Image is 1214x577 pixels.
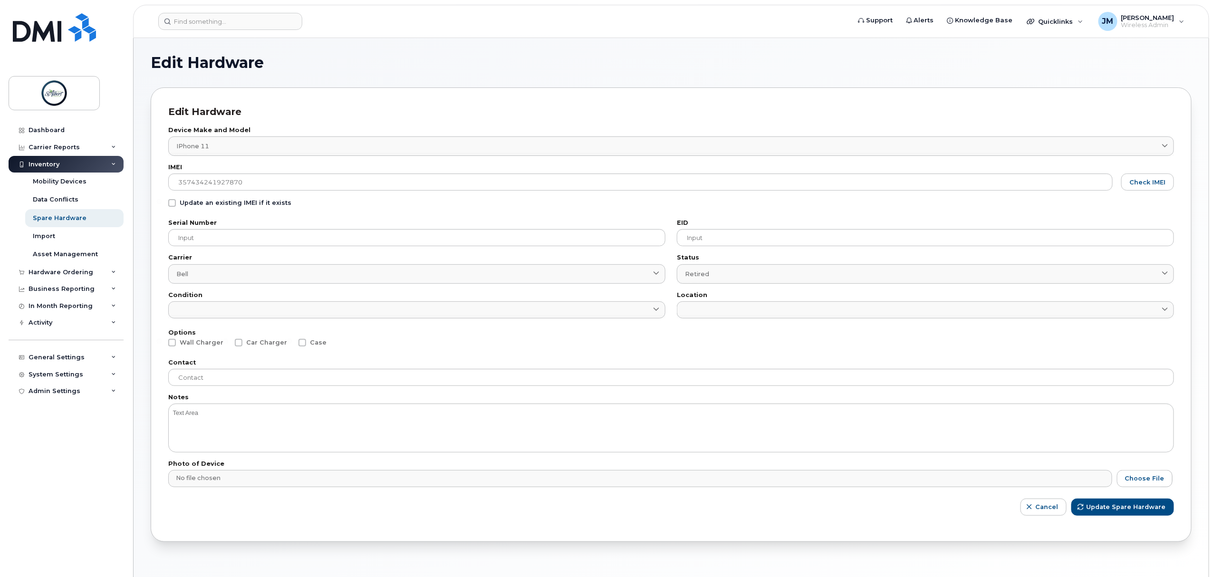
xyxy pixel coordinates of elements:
[168,461,1174,467] label: Photo of Device
[168,264,665,284] a: Bell
[168,369,1174,386] input: Contact
[287,339,292,344] input: Case
[677,220,1174,226] label: EID
[168,470,1174,492] input: No File Chosen
[685,269,709,279] span: Retired
[151,56,264,70] span: Edit Hardware
[310,339,327,346] span: Case
[168,220,665,226] label: Serial Number
[180,199,291,206] span: Update an existing IMEI if it exists
[168,229,665,246] input: Input
[168,136,1174,156] a: iPhone 11
[180,339,223,346] span: Wall Charger
[677,229,1174,246] input: Input
[1121,173,1174,191] button: Check IMEI
[168,330,1174,336] label: Options
[1036,502,1059,511] span: Cancel
[246,339,287,346] span: Car Charger
[677,255,1174,261] label: Status
[168,164,1174,171] label: IMEI
[168,127,1174,134] label: Device Make and Model
[157,339,162,344] input: Wall Charger
[1130,178,1166,187] span: Check IMEI
[168,255,665,261] label: Carrier
[223,339,228,344] input: Car Charger
[168,394,1174,401] label: Notes
[157,199,162,204] input: Update an existing IMEI if it exists
[677,292,1174,298] label: Location
[176,269,188,279] span: Bell
[168,105,1174,119] div: Edit Hardware
[168,292,665,298] label: Condition
[176,142,209,151] span: iPhone 11
[677,264,1174,284] a: Retired
[168,360,1174,366] label: Contact
[1071,499,1174,516] button: Update Spare Hardware
[1087,502,1166,511] span: Update Spare Hardware
[1021,499,1067,516] button: Cancel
